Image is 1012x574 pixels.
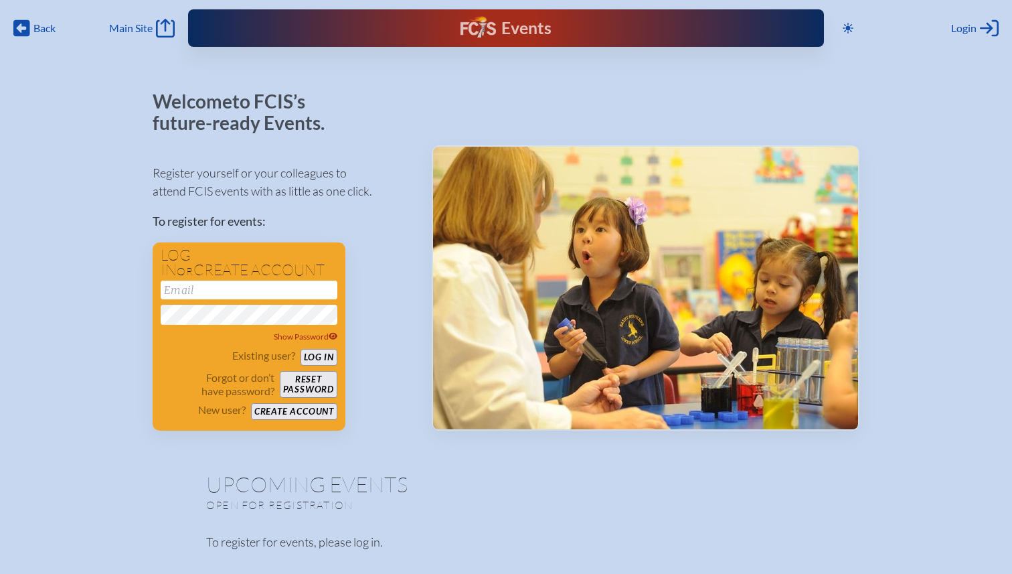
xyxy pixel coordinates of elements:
[177,265,193,278] span: or
[33,21,56,35] span: Back
[301,349,337,366] button: Log in
[251,403,337,420] button: Create account
[109,19,175,38] a: Main Site
[161,281,337,299] input: Email
[369,16,644,40] div: FCIS Events — Future ready
[153,91,340,133] p: Welcome to FCIS’s future-ready Events.
[433,147,858,429] img: Events
[161,248,337,278] h1: Log in create account
[198,403,246,417] p: New user?
[109,21,153,35] span: Main Site
[206,474,806,495] h1: Upcoming Events
[206,498,560,512] p: Open for registration
[153,164,410,200] p: Register yourself or your colleagues to attend FCIS events with as little as one click.
[232,349,295,362] p: Existing user?
[153,212,410,230] p: To register for events:
[280,371,337,398] button: Resetpassword
[161,371,274,398] p: Forgot or don’t have password?
[206,533,806,551] p: To register for events, please log in.
[274,332,338,342] span: Show Password
[951,21,977,35] span: Login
